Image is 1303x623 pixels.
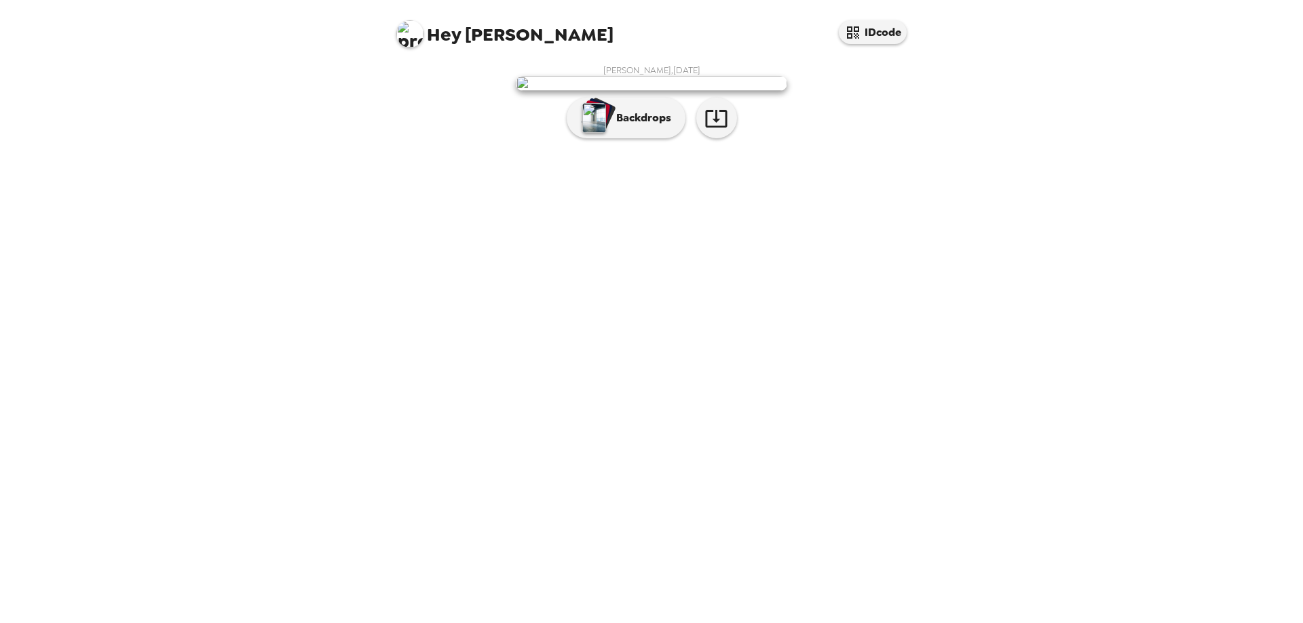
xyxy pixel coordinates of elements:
img: user [516,76,787,91]
img: profile pic [396,20,423,47]
p: Backdrops [609,110,671,126]
span: Hey [427,22,461,47]
span: [PERSON_NAME] , [DATE] [603,64,700,76]
button: IDcode [839,20,907,44]
button: Backdrops [567,98,685,138]
span: [PERSON_NAME] [396,14,613,44]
